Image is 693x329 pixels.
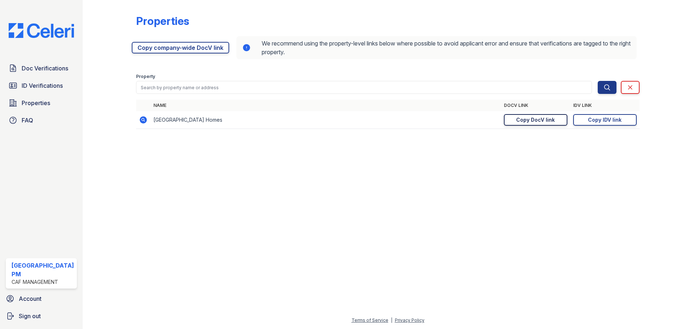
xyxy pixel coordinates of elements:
a: Sign out [3,309,80,323]
th: IDV Link [570,100,640,111]
a: FAQ [6,113,77,127]
div: [GEOGRAPHIC_DATA] PM [12,261,74,278]
th: DocV Link [501,100,570,111]
label: Property [136,74,155,79]
a: Terms of Service [352,317,388,323]
a: Copy company-wide DocV link [132,42,229,53]
span: ID Verifications [22,81,63,90]
input: Search by property name or address [136,81,592,94]
td: [GEOGRAPHIC_DATA] Homes [151,111,501,129]
div: Copy DocV link [516,116,555,124]
a: Copy IDV link [573,114,637,126]
a: ID Verifications [6,78,77,93]
a: Account [3,291,80,306]
a: Doc Verifications [6,61,77,75]
span: Account [19,294,42,303]
div: Properties [136,14,189,27]
span: Doc Verifications [22,64,68,73]
div: CAF Management [12,278,74,286]
th: Name [151,100,501,111]
img: CE_Logo_Blue-a8612792a0a2168367f1c8372b55b34899dd931a85d93a1a3d3e32e68fde9ad4.png [3,23,80,38]
span: Sign out [19,312,41,320]
span: Properties [22,99,50,107]
div: We recommend using the property-level links below where possible to avoid applicant error and ens... [236,36,637,59]
a: Copy DocV link [504,114,567,126]
span: FAQ [22,116,33,125]
a: Privacy Policy [395,317,424,323]
a: Properties [6,96,77,110]
div: Copy IDV link [588,116,622,124]
div: | [391,317,392,323]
